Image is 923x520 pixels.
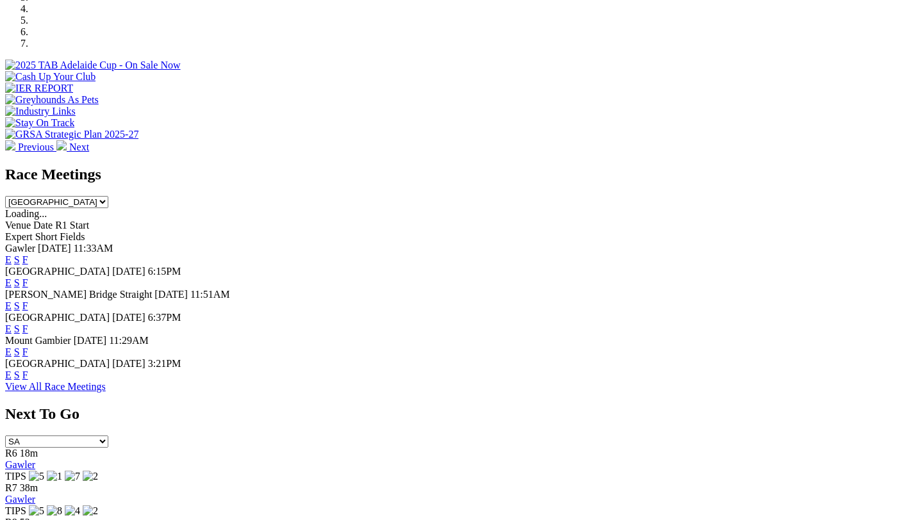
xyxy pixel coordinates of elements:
span: R7 [5,482,17,493]
img: IER REPORT [5,83,73,94]
span: TIPS [5,471,26,482]
a: S [14,370,20,380]
a: F [22,370,28,380]
span: [PERSON_NAME] Bridge Straight [5,289,152,300]
h2: Race Meetings [5,166,918,183]
img: 5 [29,471,44,482]
span: [GEOGRAPHIC_DATA] [5,358,110,369]
span: R6 [5,448,17,459]
span: Gawler [5,243,35,254]
a: Gawler [5,459,35,470]
img: 5 [29,505,44,517]
span: Next [69,142,89,152]
span: [DATE] [74,335,107,346]
img: Greyhounds As Pets [5,94,99,106]
a: F [22,300,28,311]
span: 11:33AM [74,243,113,254]
a: Gawler [5,494,35,505]
a: S [14,254,20,265]
a: E [5,346,12,357]
span: [DATE] [112,266,146,277]
img: Cash Up Your Club [5,71,96,83]
a: F [22,346,28,357]
span: 18m [20,448,38,459]
img: 2025 TAB Adelaide Cup - On Sale Now [5,60,181,71]
a: E [5,370,12,380]
a: E [5,254,12,265]
a: E [5,323,12,334]
span: Loading... [5,208,47,219]
a: F [22,323,28,334]
span: [DATE] [112,312,146,323]
a: E [5,277,12,288]
img: Stay On Track [5,117,74,129]
img: 4 [65,505,80,517]
span: Date [33,220,53,231]
span: 6:37PM [148,312,181,323]
span: Fields [60,231,85,242]
span: 11:51AM [190,289,230,300]
span: Venue [5,220,31,231]
span: Mount Gambier [5,335,71,346]
a: S [14,346,20,357]
span: [GEOGRAPHIC_DATA] [5,312,110,323]
a: S [14,323,20,334]
span: [DATE] [38,243,71,254]
span: 11:29AM [109,335,149,346]
a: F [22,277,28,288]
img: GRSA Strategic Plan 2025-27 [5,129,138,140]
span: Previous [18,142,54,152]
a: F [22,254,28,265]
img: 2 [83,471,98,482]
h2: Next To Go [5,405,918,423]
a: S [14,300,20,311]
img: Industry Links [5,106,76,117]
span: Expert [5,231,33,242]
span: [GEOGRAPHIC_DATA] [5,266,110,277]
span: 3:21PM [148,358,181,369]
img: 7 [65,471,80,482]
span: 38m [20,482,38,493]
img: chevron-left-pager-white.svg [5,140,15,150]
span: R1 Start [55,220,89,231]
span: Short [35,231,58,242]
span: TIPS [5,505,26,516]
img: 8 [47,505,62,517]
a: Next [56,142,89,152]
a: Previous [5,142,56,152]
a: E [5,300,12,311]
img: chevron-right-pager-white.svg [56,140,67,150]
span: [DATE] [154,289,188,300]
img: 2 [83,505,98,517]
img: 1 [47,471,62,482]
span: 6:15PM [148,266,181,277]
span: [DATE] [112,358,146,369]
a: S [14,277,20,288]
a: View All Race Meetings [5,381,106,392]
